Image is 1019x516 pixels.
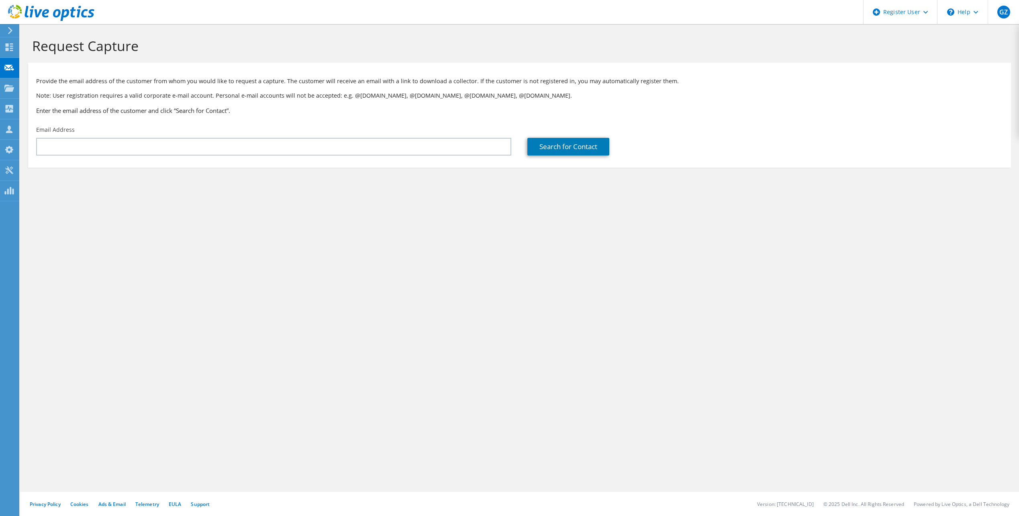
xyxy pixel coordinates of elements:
[914,501,1009,508] li: Powered by Live Optics, a Dell Technology
[32,37,1003,54] h1: Request Capture
[36,106,1003,115] h3: Enter the email address of the customer and click “Search for Contact”.
[70,501,89,508] a: Cookies
[191,501,210,508] a: Support
[757,501,814,508] li: Version: [TECHNICAL_ID]
[527,138,609,156] a: Search for Contact
[36,126,75,134] label: Email Address
[169,501,181,508] a: EULA
[98,501,126,508] a: Ads & Email
[30,501,61,508] a: Privacy Policy
[997,6,1010,18] span: GZ
[135,501,159,508] a: Telemetry
[947,8,954,16] svg: \n
[823,501,904,508] li: © 2025 Dell Inc. All Rights Reserved
[36,77,1003,86] p: Provide the email address of the customer from whom you would like to request a capture. The cust...
[36,91,1003,100] p: Note: User registration requires a valid corporate e-mail account. Personal e-mail accounts will ...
